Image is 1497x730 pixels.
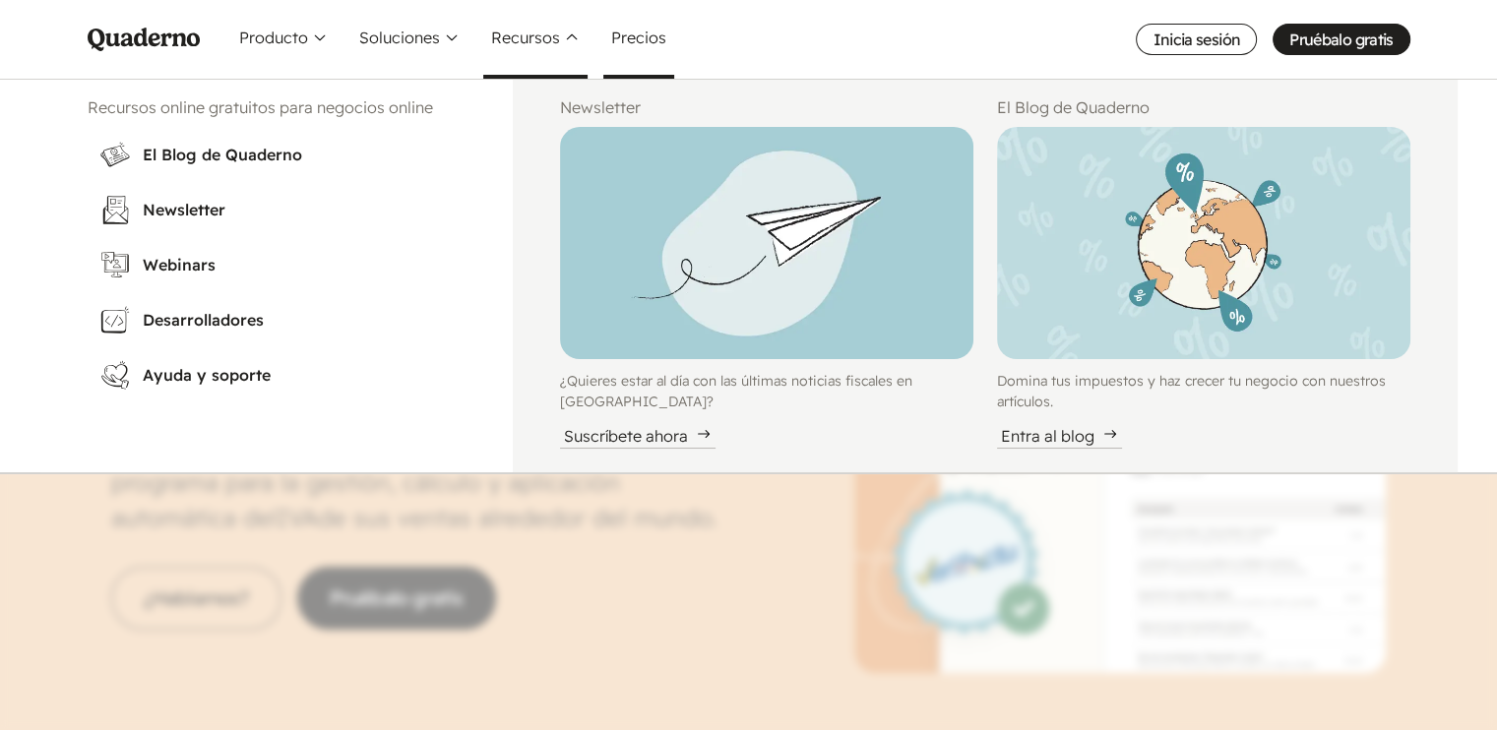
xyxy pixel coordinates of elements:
h2: Newsletter [560,95,973,119]
a: El Blog de Quaderno [88,127,466,182]
img: Illustration of Worldwide Tax Guides [997,127,1410,359]
a: Illustration of Worldwide Tax GuidesDomina tus impuestos y haz crecer tu negocio con nuestros art... [997,127,1410,449]
a: Newsletter [88,182,466,237]
h3: Desarrolladores [143,308,454,332]
h3: Newsletter [143,198,454,221]
a: Paper plain illustration¿Quieres estar al día con las últimas noticias fiscales en [GEOGRAPHIC_DA... [560,127,973,449]
a: Webinars [88,237,466,292]
p: ¿Quieres estar al día con las últimas noticias fiscales en [GEOGRAPHIC_DATA]? [560,371,973,412]
a: Ayuda y soporte [88,347,466,402]
h2: El Blog de Quaderno [997,95,1410,119]
h3: Webinars [143,253,454,276]
div: Entra al blog [997,424,1122,449]
a: Pruébalo gratis [1273,24,1409,55]
h2: Recursos online gratuitos para negocios online [88,95,466,119]
h3: Ayuda y soporte [143,363,454,387]
a: Desarrolladores [88,292,466,347]
a: Inicia sesión [1136,24,1257,55]
div: Suscríbete ahora [560,424,716,449]
p: Domina tus impuestos y haz crecer tu negocio con nuestros artículos. [997,371,1410,412]
h3: El Blog de Quaderno [143,143,454,166]
img: Paper plain illustration [560,127,973,359]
